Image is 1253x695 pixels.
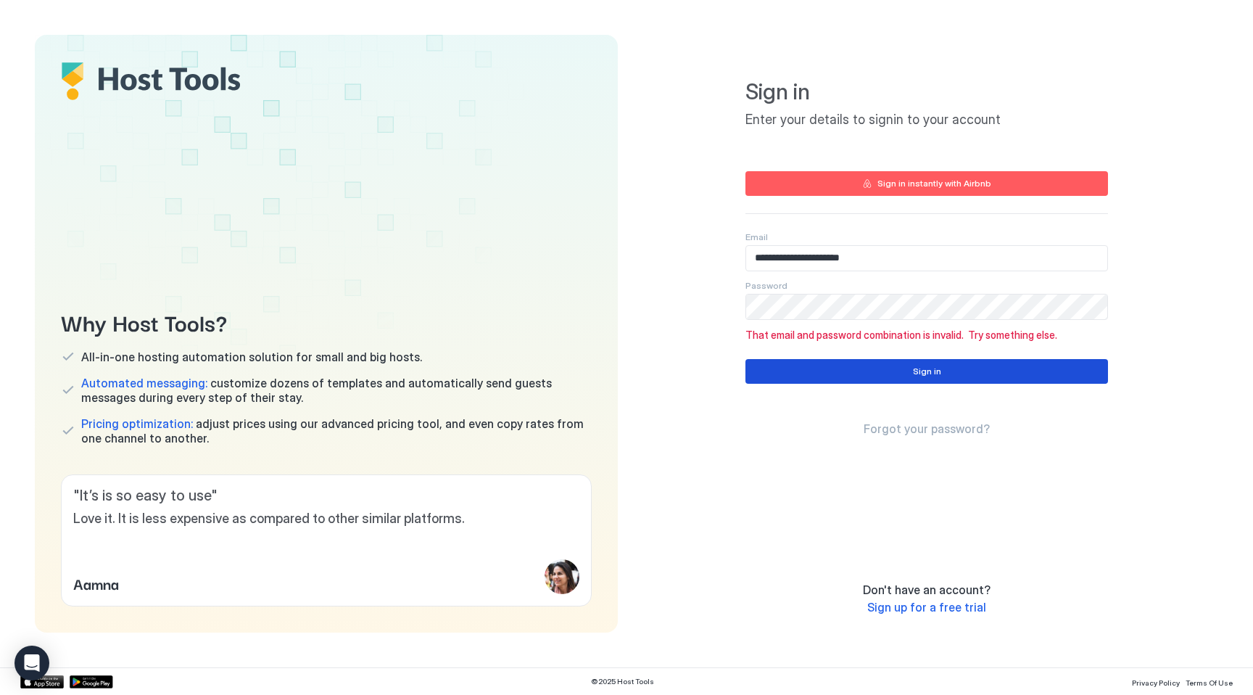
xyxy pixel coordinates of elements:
span: Forgot your password? [864,421,990,436]
span: Sign in [745,78,1108,106]
div: Sign in [913,365,941,378]
span: Aamna [73,572,119,594]
span: All-in-one hosting automation solution for small and big hosts. [81,350,422,364]
span: Terms Of Use [1186,678,1233,687]
a: Privacy Policy [1132,674,1180,689]
a: Google Play Store [70,675,113,688]
span: Enter your details to signin to your account [745,112,1108,128]
span: " It’s is so easy to use " [73,487,579,505]
input: Input Field [746,246,1107,271]
span: Don't have an account? [863,583,991,597]
span: customize dozens of templates and automatically send guests messages during every step of their s... [81,376,592,405]
input: Input Field [746,295,1107,319]
span: That email and password combination is invalid. Try something else. [745,329,1108,342]
button: Sign in instantly with Airbnb [745,171,1108,196]
span: © 2025 Host Tools [591,677,654,686]
a: Sign up for a free trial [867,600,986,615]
div: Sign in instantly with Airbnb [877,177,991,190]
span: Pricing optimization: [81,416,193,431]
span: Sign up for a free trial [867,600,986,614]
a: App Store [20,675,64,688]
div: profile [545,559,579,594]
div: Open Intercom Messenger [15,646,49,680]
span: Why Host Tools? [61,305,592,338]
span: Password [745,280,787,291]
span: Privacy Policy [1132,678,1180,687]
span: Email [745,231,768,242]
button: Sign in [745,359,1108,384]
span: Automated messaging: [81,376,207,390]
span: adjust prices using our advanced pricing tool, and even copy rates from one channel to another. [81,416,592,445]
a: Terms Of Use [1186,674,1233,689]
span: Love it. It is less expensive as compared to other similar platforms. [73,511,579,527]
a: Forgot your password? [864,421,990,437]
